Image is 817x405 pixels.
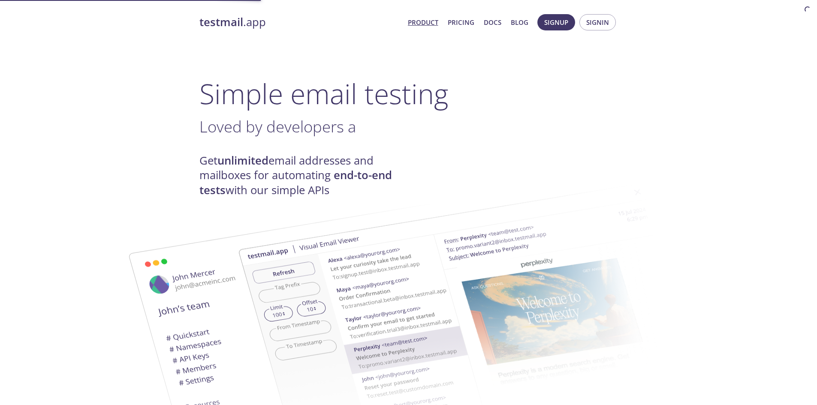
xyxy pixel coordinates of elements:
[199,77,618,110] h1: Simple email testing
[537,14,575,30] button: Signup
[408,17,438,28] a: Product
[199,116,356,137] span: Loved by developers a
[544,17,568,28] span: Signup
[579,14,616,30] button: Signin
[484,17,501,28] a: Docs
[586,17,609,28] span: Signin
[199,15,401,30] a: testmail.app
[199,168,392,197] strong: end-to-end tests
[199,153,409,198] h4: Get email addresses and mailboxes for automating with our simple APIs
[448,17,474,28] a: Pricing
[511,17,528,28] a: Blog
[217,153,268,168] strong: unlimited
[199,15,243,30] strong: testmail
